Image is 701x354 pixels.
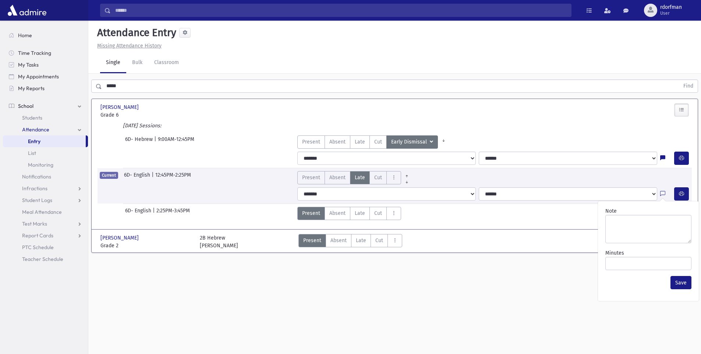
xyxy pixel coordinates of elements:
[679,80,698,92] button: Find
[355,174,365,181] span: Late
[200,234,238,249] div: 2B Hebrew [PERSON_NAME]
[386,135,438,149] button: Early Dismissal
[375,237,383,244] span: Cut
[22,173,51,180] span: Notifications
[94,26,176,39] h5: Attendance Entry
[302,209,320,217] span: Present
[155,171,191,184] span: 12:45PM-2:25PM
[329,174,346,181] span: Absent
[356,237,366,244] span: Late
[28,138,40,145] span: Entry
[18,85,45,92] span: My Reports
[156,207,190,220] span: 2:25PM-3:45PM
[3,112,88,124] a: Students
[100,172,118,179] span: Current
[3,218,88,230] a: Test Marks
[302,174,320,181] span: Present
[330,237,347,244] span: Absent
[100,242,192,249] span: Grade 2
[3,100,88,112] a: School
[660,4,682,10] span: rdorfman
[22,197,52,203] span: Student Logs
[297,207,401,220] div: AttTypes
[3,147,88,159] a: List
[158,135,194,149] span: 9:00AM-12:45PM
[302,138,320,146] span: Present
[123,123,161,129] i: [DATE] Sessions:
[22,114,42,121] span: Students
[605,249,624,257] label: Minutes
[22,232,53,239] span: Report Cards
[100,53,126,73] a: Single
[124,171,152,184] span: 6D- English
[660,10,682,16] span: User
[22,185,47,192] span: Infractions
[3,230,88,241] a: Report Cards
[605,207,617,215] label: Note
[126,53,148,73] a: Bulk
[6,3,48,18] img: AdmirePro
[100,234,140,242] span: [PERSON_NAME]
[374,209,382,217] span: Cut
[297,171,413,184] div: AttTypes
[18,73,59,80] span: My Appointments
[153,207,156,220] span: |
[22,220,47,227] span: Test Marks
[3,135,86,147] a: Entry
[18,61,39,68] span: My Tasks
[3,183,88,194] a: Infractions
[3,241,88,253] a: PTC Schedule
[401,177,413,183] a: All Later
[355,138,365,146] span: Late
[28,162,53,168] span: Monitoring
[374,174,382,181] span: Cut
[125,135,154,149] span: 6D- Hebrew
[125,207,153,220] span: 6D- English
[28,150,36,156] span: List
[3,253,88,265] a: Teacher Schedule
[100,111,192,119] span: Grade 6
[3,206,88,218] a: Meal Attendance
[3,82,88,94] a: My Reports
[154,135,158,149] span: |
[100,103,140,111] span: [PERSON_NAME]
[22,126,49,133] span: Attendance
[111,4,571,17] input: Search
[152,171,155,184] span: |
[3,71,88,82] a: My Appointments
[18,50,51,56] span: Time Tracking
[94,43,162,49] a: Missing Attendance History
[22,209,62,215] span: Meal Attendance
[3,124,88,135] a: Attendance
[374,138,382,146] span: Cut
[391,138,428,146] span: Early Dismissal
[18,103,33,109] span: School
[329,138,346,146] span: Absent
[22,256,63,262] span: Teacher Schedule
[3,159,88,171] a: Monitoring
[303,237,321,244] span: Present
[3,29,88,41] a: Home
[3,59,88,71] a: My Tasks
[298,234,402,249] div: AttTypes
[3,194,88,206] a: Student Logs
[97,43,162,49] u: Missing Attendance History
[18,32,32,39] span: Home
[329,209,346,217] span: Absent
[670,276,691,289] button: Save
[3,47,88,59] a: Time Tracking
[401,171,413,177] a: All Prior
[148,53,185,73] a: Classroom
[297,135,449,149] div: AttTypes
[355,209,365,217] span: Late
[3,171,88,183] a: Notifications
[22,244,54,251] span: PTC Schedule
